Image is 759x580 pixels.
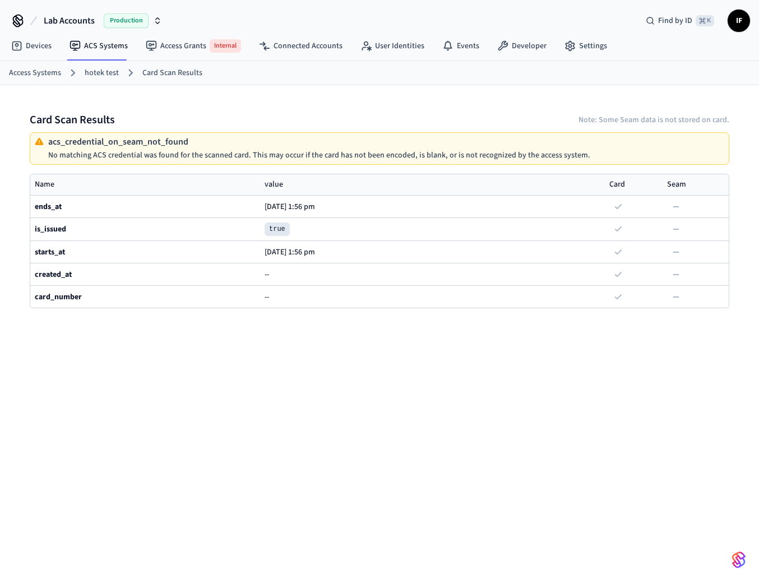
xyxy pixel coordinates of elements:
[265,291,269,303] span: --
[30,112,115,128] h1: Card Scan Results
[48,137,590,146] p: acs_credential_on_seam_not_found
[2,36,61,56] a: Devices
[732,551,746,569] img: SeamLogoGradient.69752ec5.svg
[35,269,72,280] b: created_at
[48,151,590,160] p: No matching ACS credential was found for the scanned card. This may occur if the card has not bee...
[35,247,65,258] b: starts_at
[61,36,137,56] a: ACS Systems
[104,13,149,28] span: Production
[658,15,692,26] span: Find by ID
[35,179,265,191] p: Name
[265,222,290,236] pre: true
[667,179,725,191] p: Seam
[142,67,202,79] a: Card Scan Results
[265,269,269,280] span: --
[609,179,667,191] p: Card
[265,179,609,191] p: value
[488,36,556,56] a: Developer
[696,15,714,26] span: ⌘ K
[35,291,82,303] b: card_number
[137,35,250,57] a: Access GrantsInternal
[265,248,315,257] p: [DATE] 1:56 pm
[250,36,351,56] a: Connected Accounts
[556,36,616,56] a: Settings
[265,202,315,211] p: [DATE] 1:56 pm
[85,67,119,79] a: hotek test
[728,10,750,32] button: IF
[433,36,488,56] a: Events
[637,11,723,31] div: Find by ID⌘ K
[351,36,433,56] a: User Identities
[35,224,66,235] b: is_issued
[44,14,95,27] span: Lab Accounts
[210,39,241,53] span: Internal
[729,11,749,31] span: IF
[35,201,62,212] b: ends_at
[9,67,61,79] a: Access Systems
[578,114,729,126] p: Note: Some Seam data is not stored on card.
